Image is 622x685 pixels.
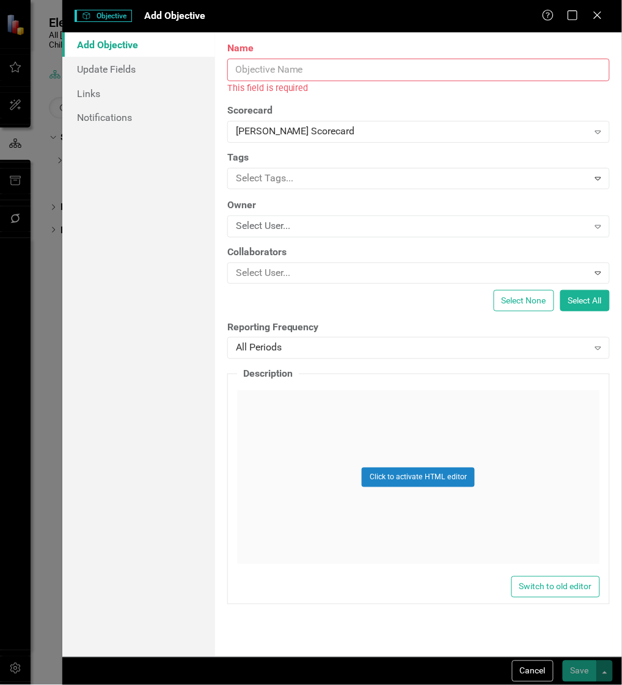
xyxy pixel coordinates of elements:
[62,105,215,129] a: Notifications
[512,661,554,682] button: Cancel
[494,290,554,311] button: Select None
[511,576,600,598] button: Switch to old editor
[62,57,215,81] a: Update Fields
[237,367,299,381] legend: Description
[227,104,610,118] label: Scorecard
[227,59,610,81] input: Objective Name
[362,468,475,487] button: Click to activate HTML editor
[62,81,215,106] a: Links
[75,10,132,22] span: Objective
[227,321,610,335] label: Reporting Frequency
[236,219,588,233] div: Select User...
[144,10,205,21] span: Add Objective
[227,198,610,212] label: Owner
[227,81,610,95] div: This field is required
[236,341,588,355] div: All Periods
[236,125,588,139] div: [PERSON_NAME] Scorecard
[227,245,610,259] label: Collaborators
[227,42,610,56] label: Name
[563,661,597,682] button: Save
[62,32,215,57] a: Add Objective
[227,151,610,165] label: Tags
[560,290,610,311] button: Select All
